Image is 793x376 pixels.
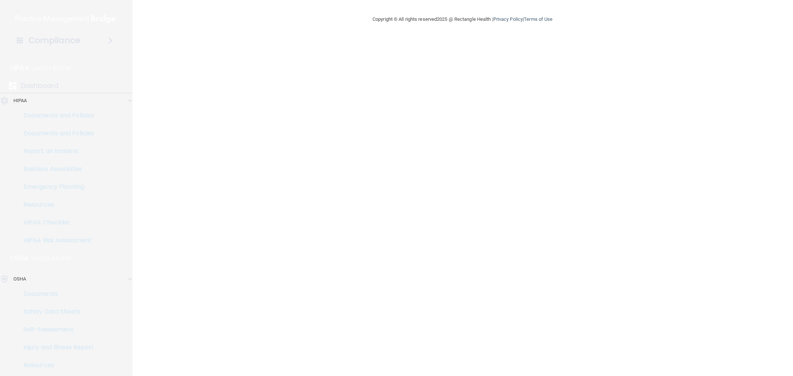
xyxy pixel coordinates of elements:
p: HIPAA Risk Assessment [5,237,106,244]
p: Resources [5,201,106,208]
p: Documents and Policies [5,130,106,137]
p: OSHA [10,254,29,263]
p: Self-Assessment [5,326,106,333]
a: Terms of Use [524,16,552,22]
h4: Compliance [29,35,80,46]
p: HIPAA [13,96,27,105]
p: Learn More! [33,64,72,72]
a: Privacy Policy [493,16,523,22]
p: Learn More! [32,254,72,263]
p: Safety Data Sheets [5,308,106,315]
a: Dashboard [9,81,122,90]
p: Documents and Policies [5,112,106,119]
div: Copyright © All rights reserved 2025 @ Rectangle Health | | [327,7,598,31]
p: HIPAA Checklist [5,219,106,226]
img: PMB logo [16,12,117,26]
p: Documents [5,290,106,298]
p: Dashboard [21,81,58,90]
p: Injury and Illness Report [5,344,106,351]
p: Emergency Planning [5,183,106,191]
p: Business Associates [5,165,106,173]
p: OSHA [13,275,26,283]
p: Report an Incident [5,148,106,155]
img: dashboard.aa5b2476.svg [9,82,16,90]
p: HIPAA [10,64,29,72]
p: Resources [5,362,106,369]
